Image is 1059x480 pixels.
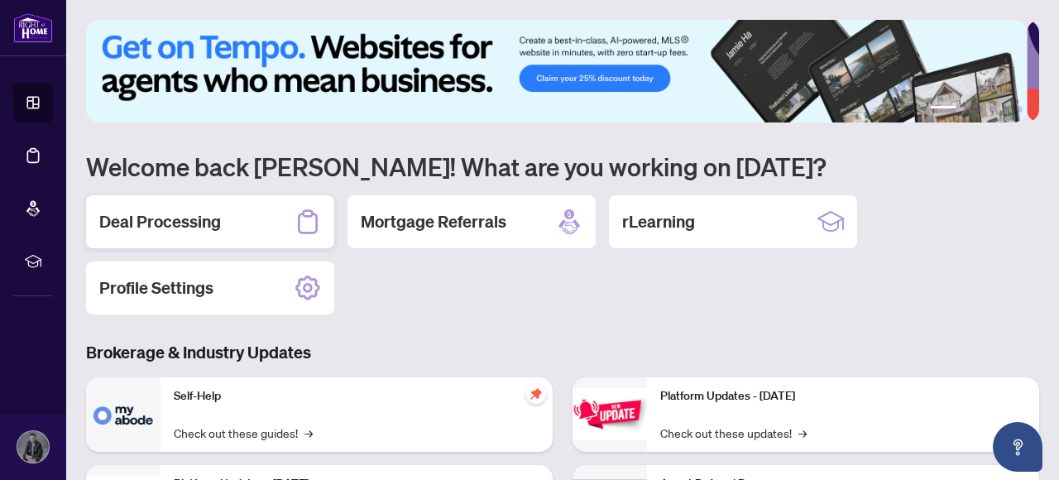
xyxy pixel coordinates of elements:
[1003,106,1009,113] button: 5
[993,422,1042,472] button: Open asap
[660,424,807,442] a: Check out these updates!→
[86,151,1039,182] h1: Welcome back [PERSON_NAME]! What are you working on [DATE]?
[86,341,1039,364] h3: Brokerage & Industry Updates
[798,424,807,442] span: →
[990,106,996,113] button: 4
[573,388,647,440] img: Platform Updates - June 23, 2025
[930,106,956,113] button: 1
[174,424,313,442] a: Check out these guides!→
[174,387,539,406] p: Self-Help
[86,377,161,452] img: Self-Help
[976,106,983,113] button: 3
[526,384,546,404] span: pushpin
[86,20,1027,122] img: Slide 0
[622,210,695,233] h2: rLearning
[660,387,1026,406] p: Platform Updates - [DATE]
[99,210,221,233] h2: Deal Processing
[13,12,53,43] img: logo
[361,210,506,233] h2: Mortgage Referrals
[963,106,970,113] button: 2
[17,431,49,463] img: Profile Icon
[304,424,313,442] span: →
[99,276,213,300] h2: Profile Settings
[1016,106,1023,113] button: 6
